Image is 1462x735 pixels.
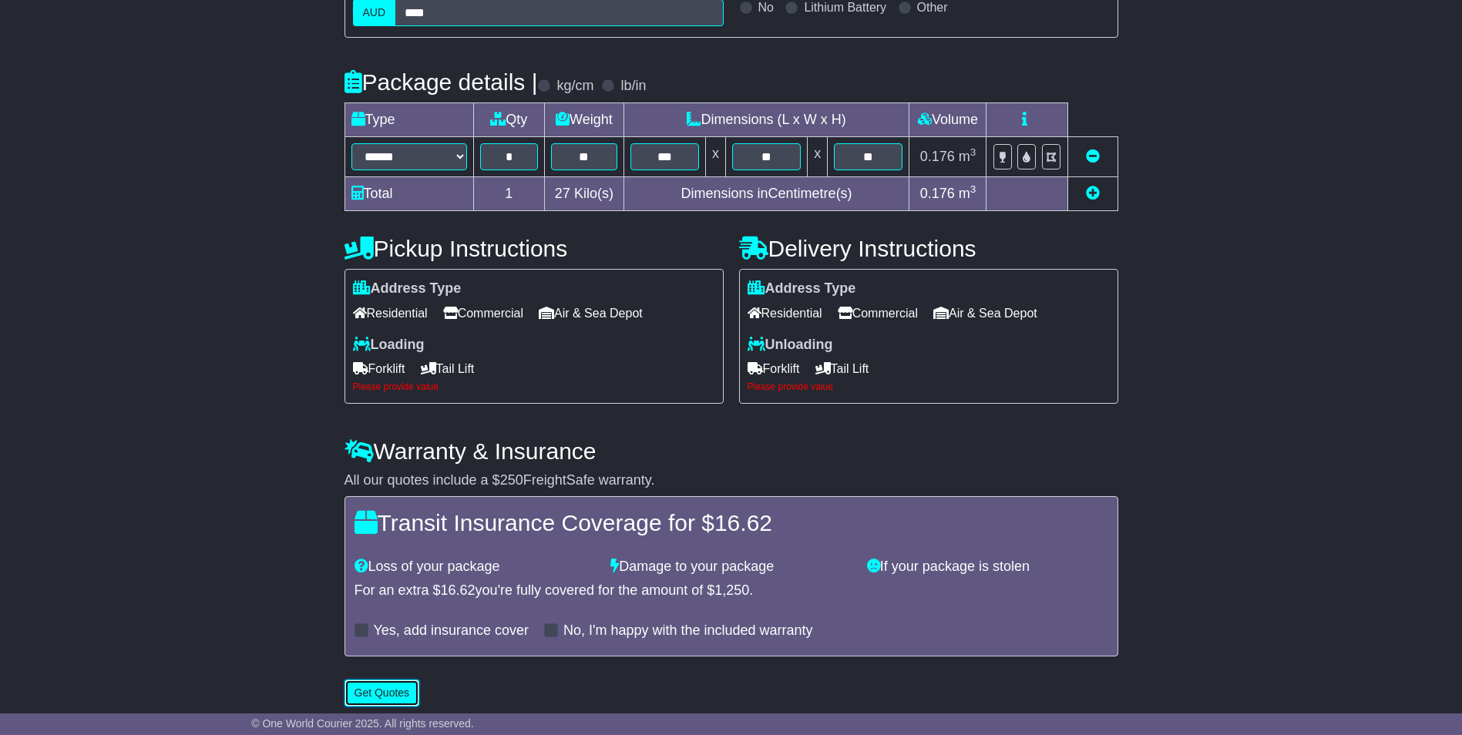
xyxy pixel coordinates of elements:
span: Commercial [838,301,918,325]
td: Qty [473,103,545,137]
span: Tail Lift [815,357,869,381]
div: Loss of your package [347,559,603,576]
span: Residential [353,301,428,325]
td: Total [344,177,473,211]
label: Address Type [748,280,856,297]
sup: 3 [970,146,976,158]
td: 1 [473,177,545,211]
label: No, I'm happy with the included warranty [563,623,813,639]
td: Kilo(s) [545,177,624,211]
span: 16.62 [714,510,772,535]
span: © One World Courier 2025. All rights reserved. [251,717,474,730]
div: All our quotes include a $ FreightSafe warranty. [344,472,1118,489]
span: 27 [555,186,570,201]
sup: 3 [970,183,976,195]
td: x [705,137,725,177]
td: x [808,137,828,177]
span: 0.176 [920,149,955,164]
label: lb/in [620,78,646,95]
td: Weight [545,103,624,137]
label: Loading [353,337,425,354]
span: Forklift [748,357,800,381]
h4: Delivery Instructions [739,236,1118,261]
h4: Warranty & Insurance [344,438,1118,464]
span: m [959,186,976,201]
span: Residential [748,301,822,325]
h4: Package details | [344,69,538,95]
h4: Pickup Instructions [344,236,724,261]
label: kg/cm [556,78,593,95]
label: Unloading [748,337,833,354]
td: Volume [909,103,986,137]
span: 250 [500,472,523,488]
span: 0.176 [920,186,955,201]
span: m [959,149,976,164]
td: Type [344,103,473,137]
label: Yes, add insurance cover [374,623,529,639]
a: Add new item [1086,186,1100,201]
span: Commercial [443,301,523,325]
div: Please provide value [748,381,1110,392]
span: Air & Sea Depot [539,301,643,325]
label: Address Type [353,280,462,297]
div: Please provide value [353,381,715,392]
div: Damage to your package [603,559,859,576]
span: Tail Lift [421,357,475,381]
span: Forklift [353,357,405,381]
span: 1,250 [714,582,749,598]
h4: Transit Insurance Coverage for $ [355,510,1108,535]
div: If your package is stolen [859,559,1116,576]
a: Remove this item [1086,149,1100,164]
span: Air & Sea Depot [933,301,1037,325]
div: For an extra $ you're fully covered for the amount of $ . [355,582,1108,599]
span: 16.62 [441,582,476,598]
td: Dimensions (L x W x H) [623,103,909,137]
td: Dimensions in Centimetre(s) [623,177,909,211]
button: Get Quotes [344,680,420,706]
